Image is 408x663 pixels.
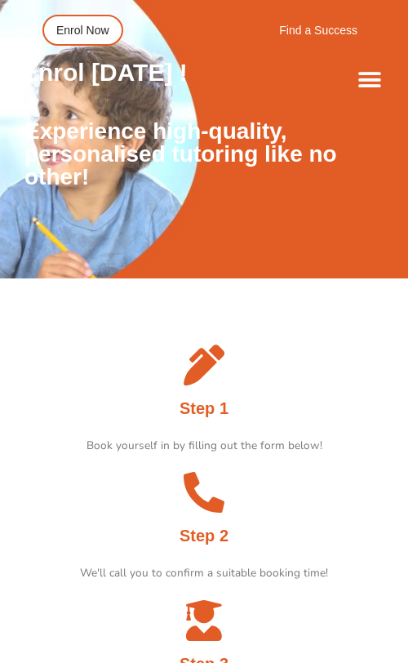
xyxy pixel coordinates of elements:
span: Enrol Now [56,24,109,36]
p: Book yourself in by filling out the form below! [8,435,400,456]
a: Find a Success [271,16,366,44]
span: Step 2 [180,527,228,545]
p: We'll call you to confirm a suitable booking time! [8,563,400,583]
a: Enrol Now [42,15,123,46]
p: Experience high-quality, personalised tutoring like no other! [24,120,384,189]
span: Find a Success [279,24,357,36]
div: Menu Toggle [351,62,388,99]
span: Step 1 [180,399,228,417]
